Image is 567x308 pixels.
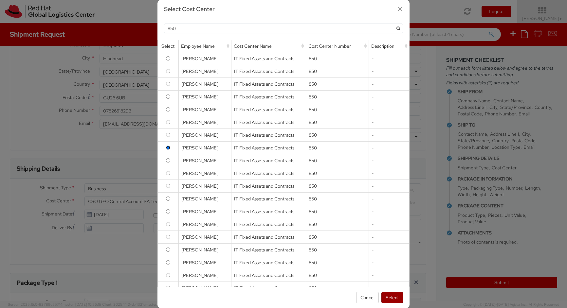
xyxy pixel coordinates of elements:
input: Search by Employee Name, Cost Center Number… [164,24,403,33]
td: [PERSON_NAME] [178,244,231,256]
td: [PERSON_NAME] [178,269,231,282]
td: 850 [306,65,369,78]
td: [PERSON_NAME] [178,91,231,103]
td: - [369,103,410,116]
td: [PERSON_NAME] [178,103,231,116]
td: IT Fixed Assets and Contracts [231,167,306,180]
td: - [369,65,410,78]
td: - [369,218,410,231]
td: [PERSON_NAME] [178,205,231,218]
td: [PERSON_NAME] [178,231,231,244]
td: IT Fixed Assets and Contracts [231,256,306,269]
div: Select [158,40,178,52]
td: - [369,154,410,167]
td: IT Fixed Assets and Contracts [231,154,306,167]
td: 850 [306,116,369,129]
td: [PERSON_NAME] [178,142,231,154]
td: 850 [306,129,369,142]
td: - [369,269,410,282]
td: IT Fixed Assets and Contracts [231,78,306,91]
td: - [369,52,410,65]
td: - [369,205,410,218]
td: - [369,167,410,180]
td: 850 [306,180,369,193]
td: IT Fixed Assets and Contracts [231,65,306,78]
h3: Select Cost Center [164,5,403,13]
td: 850 [306,218,369,231]
td: 850 [306,154,369,167]
td: 850 [306,244,369,256]
td: [PERSON_NAME] [178,65,231,78]
td: 850 [306,231,369,244]
td: IT Fixed Assets and Contracts [231,282,306,295]
td: - [369,91,410,103]
td: IT Fixed Assets and Contracts [231,218,306,231]
td: [PERSON_NAME] [178,218,231,231]
td: IT Fixed Assets and Contracts [231,103,306,116]
td: 850 [306,205,369,218]
td: [PERSON_NAME] [178,282,231,295]
div: Cost Center Name [231,40,306,52]
td: 850 [306,78,369,91]
button: Select [381,292,403,303]
td: - [369,142,410,154]
td: - [369,78,410,91]
td: 850 [306,103,369,116]
td: IT Fixed Assets and Contracts [231,91,306,103]
div: Cost Center Number [306,40,369,52]
div: Description [369,40,410,52]
td: IT Fixed Assets and Contracts [231,129,306,142]
td: IT Fixed Assets and Contracts [231,193,306,205]
td: 850 [306,282,369,295]
td: 850 [306,269,369,282]
td: - [369,282,410,295]
td: [PERSON_NAME] [178,116,231,129]
button: Cancel [356,292,379,303]
td: 850 [306,256,369,269]
td: [PERSON_NAME] [178,78,231,91]
td: [PERSON_NAME] [178,52,231,65]
td: IT Fixed Assets and Contracts [231,116,306,129]
td: IT Fixed Assets and Contracts [231,52,306,65]
td: - [369,116,410,129]
td: [PERSON_NAME] [178,193,231,205]
td: - [369,193,410,205]
td: [PERSON_NAME] [178,154,231,167]
td: - [369,256,410,269]
td: [PERSON_NAME] [178,180,231,193]
td: - [369,244,410,256]
td: 850 [306,193,369,205]
td: [PERSON_NAME] [178,129,231,142]
td: IT Fixed Assets and Contracts [231,205,306,218]
td: - [369,231,410,244]
td: [PERSON_NAME] [178,167,231,180]
td: - [369,129,410,142]
td: 850 [306,167,369,180]
td: [PERSON_NAME] [178,256,231,269]
td: 850 [306,52,369,65]
td: - [369,180,410,193]
td: IT Fixed Assets and Contracts [231,142,306,154]
td: 850 [306,142,369,154]
td: IT Fixed Assets and Contracts [231,180,306,193]
td: IT Fixed Assets and Contracts [231,231,306,244]
td: IT Fixed Assets and Contracts [231,244,306,256]
td: 850 [306,91,369,103]
div: Employee Name [179,40,231,52]
td: IT Fixed Assets and Contracts [231,269,306,282]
